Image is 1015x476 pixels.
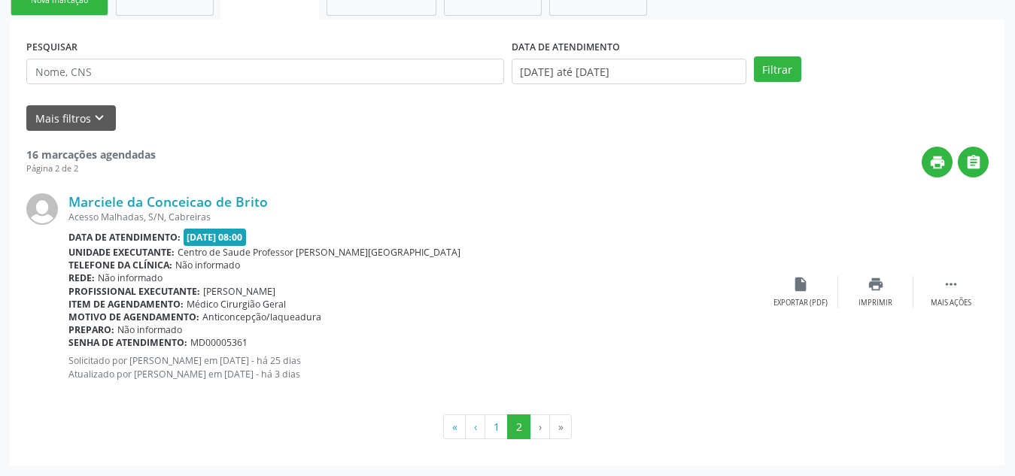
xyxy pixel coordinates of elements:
[965,154,982,171] i: 
[754,56,801,82] button: Filtrar
[931,298,971,308] div: Mais ações
[26,414,989,440] ul: Pagination
[117,323,182,336] span: Não informado
[858,298,892,308] div: Imprimir
[68,231,181,244] b: Data de atendimento:
[175,259,240,271] span: Não informado
[178,246,460,259] span: Centro de Saude Professor [PERSON_NAME][GEOGRAPHIC_DATA]
[202,311,321,323] span: Anticoncepção/laqueadura
[507,414,530,440] button: Go to page 2
[922,147,953,177] button: print
[68,311,199,323] b: Motivo de agendamento:
[68,246,175,259] b: Unidade executante:
[203,285,275,298] span: [PERSON_NAME]
[512,35,620,59] label: DATA DE ATENDIMENTO
[26,105,116,132] button: Mais filtroskeyboard_arrow_down
[929,154,946,171] i: print
[443,414,466,440] button: Go to first page
[26,35,77,59] label: PESQUISAR
[184,229,247,246] span: [DATE] 08:00
[958,147,989,177] button: 
[26,147,156,162] strong: 16 marcações agendadas
[465,414,485,440] button: Go to previous page
[68,336,187,349] b: Senha de atendimento:
[68,193,268,210] a: Marciele da Conceicao de Brito
[26,162,156,175] div: Página 2 de 2
[68,354,763,380] p: Solicitado por [PERSON_NAME] em [DATE] - há 25 dias Atualizado por [PERSON_NAME] em [DATE] - há 3...
[68,271,95,284] b: Rede:
[773,298,828,308] div: Exportar (PDF)
[68,323,114,336] b: Preparo:
[68,285,200,298] b: Profissional executante:
[68,259,172,271] b: Telefone da clínica:
[26,193,58,225] img: img
[26,59,504,84] input: Nome, CNS
[68,298,184,311] b: Item de agendamento:
[512,59,746,84] input: Selecione um intervalo
[187,298,286,311] span: Médico Cirurgião Geral
[91,110,108,126] i: keyboard_arrow_down
[792,276,809,293] i: insert_drive_file
[68,211,763,223] div: Acesso Malhadas, S/N, Cabreiras
[98,271,163,284] span: Não informado
[485,414,508,440] button: Go to page 1
[943,276,959,293] i: 
[868,276,884,293] i: print
[190,336,248,349] span: MD00005361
